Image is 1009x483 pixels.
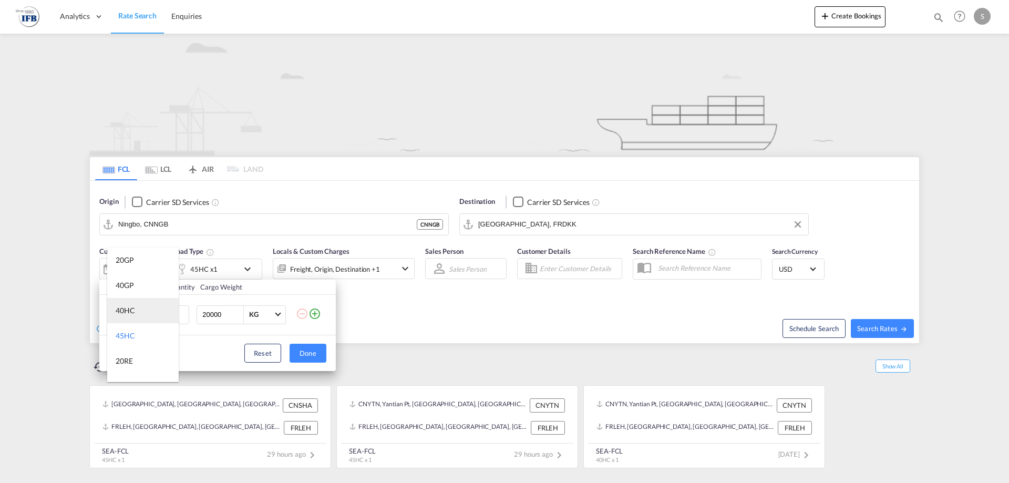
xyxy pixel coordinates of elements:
[116,331,135,341] div: 45HC
[116,356,133,366] div: 20RE
[116,255,134,265] div: 20GP
[116,305,135,316] div: 40HC
[116,280,134,291] div: 40GP
[116,381,133,392] div: 40RE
